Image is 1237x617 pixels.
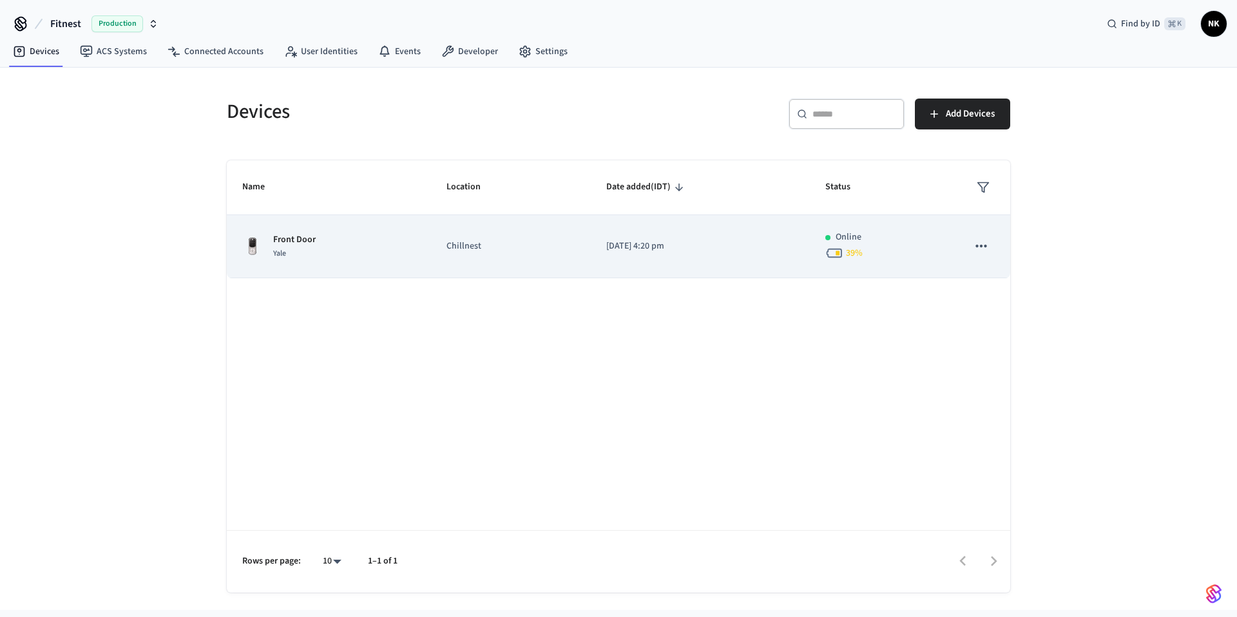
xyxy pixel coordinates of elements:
span: ⌘ K [1164,17,1185,30]
table: sticky table [227,160,1010,278]
span: Fitnest [50,16,81,32]
p: Chillnest [446,240,575,253]
a: Settings [508,40,578,63]
span: Date added(IDT) [606,177,687,197]
p: [DATE] 4:20 pm [606,240,794,253]
div: 10 [316,552,347,571]
img: Yale Assure Touchscreen Wifi Smart Lock, Satin Nickel, Front [242,236,263,257]
p: Rows per page: [242,555,301,568]
span: Production [91,15,143,32]
p: Front Door [273,233,316,247]
span: 39 % [846,247,863,260]
a: User Identities [274,40,368,63]
img: SeamLogoGradient.69752ec5.svg [1206,584,1222,604]
a: Events [368,40,431,63]
span: Find by ID [1121,17,1160,30]
span: Status [825,177,867,197]
h5: Devices [227,99,611,125]
a: Developer [431,40,508,63]
button: NK [1201,11,1227,37]
button: Add Devices [915,99,1010,129]
p: Online [836,231,861,244]
span: NK [1202,12,1225,35]
div: Find by ID⌘ K [1097,12,1196,35]
span: Name [242,177,282,197]
a: ACS Systems [70,40,157,63]
a: Connected Accounts [157,40,274,63]
span: Add Devices [946,106,995,122]
span: Location [446,177,497,197]
p: 1–1 of 1 [368,555,398,568]
a: Devices [3,40,70,63]
span: Yale [273,248,286,259]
